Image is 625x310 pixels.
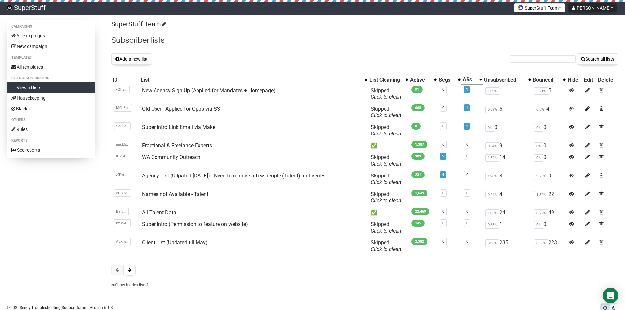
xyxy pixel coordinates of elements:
td: 241 [483,207,532,218]
a: 0 [466,191,468,195]
a: 0 [466,173,468,177]
a: All Talent Data [142,209,176,216]
span: zfPyr.. [114,171,128,178]
td: 49 [531,207,566,218]
a: Click to clean [371,161,401,167]
a: 0 [442,87,444,92]
h2: Subscriber lists [111,34,618,46]
a: 0 [442,209,444,214]
span: lO2Si.. [114,153,129,160]
a: All campaigns [7,31,95,41]
span: Skipped [371,221,401,234]
span: 0 [411,123,421,130]
a: New campaign [7,41,95,52]
div: Unsubscribed [484,77,525,83]
div: Active [410,77,431,83]
span: M0hBp.. [114,104,132,112]
a: 1 [466,106,468,110]
div: List Cleaning [369,77,402,83]
li: Lists & subscribers [7,74,95,82]
div: Bounced [533,77,560,83]
span: 909 [411,153,425,160]
span: 1,387 [411,141,427,148]
a: See reports [7,145,95,155]
td: 0 [531,140,566,152]
span: AEXnz.. [114,238,131,245]
li: Others [7,116,95,124]
span: 5.21% [534,87,548,95]
a: 0 [466,209,468,214]
td: 1 [483,85,532,103]
span: 1.09% [485,87,499,95]
a: 0 [466,221,468,225]
a: Click to clean [371,94,401,100]
a: 0 [442,106,444,110]
span: 91 [411,86,423,93]
th: Active: No sort applied, activate to apply an ascending sort [409,75,437,85]
span: Skipped [371,124,401,137]
th: Segs: No sort applied, activate to apply an ascending sort [437,75,461,85]
td: 4 [483,188,532,207]
td: 235 [483,237,532,255]
td: ✅ [368,140,409,152]
td: 6 [483,103,532,121]
span: 1.32% [534,191,548,198]
a: Super Intro Link Email via Make [142,124,215,130]
th: Edit: No sort applied, sorting is disabled [583,75,597,85]
a: Show hidden lists? [111,283,148,287]
a: Click to clean [371,131,401,137]
a: 5 [442,154,444,158]
span: 8.56% [534,239,548,247]
li: Reports [7,137,95,145]
a: Support forum [62,305,88,310]
td: 0 [531,218,566,237]
a: 4 [442,173,444,177]
a: SuperStuff Team [111,20,165,28]
a: WA Community Outreach [142,154,200,160]
a: Troubleshooting [31,305,61,310]
th: Delete: No sort applied, sorting is disabled [597,75,618,85]
span: 0.6% [534,106,546,113]
a: Agency List (Udpated [DATE]) - Need to remove a few people (Talent) and verify [142,173,324,179]
div: Segs [439,77,455,83]
span: 1.52% [485,154,499,162]
a: Click to clean [371,197,401,204]
a: 0 [442,191,444,195]
img: favicons [518,5,523,10]
a: View all lists [7,82,95,93]
span: Skipped [371,154,401,167]
span: 1.28% [485,173,499,180]
td: 223 [531,237,566,255]
span: 0.22% [534,209,548,217]
a: 0 [442,221,444,225]
span: 0.64% [485,142,499,150]
span: 1,649 [411,190,427,196]
span: yQhsi.. [114,86,130,93]
th: List: No sort applied, activate to apply an ascending sort [139,75,368,85]
a: All templates [7,62,95,72]
a: 0 [466,239,468,244]
span: 0% [485,124,494,132]
a: Sendy [20,305,31,310]
a: 0 [466,154,468,158]
span: Skipped [371,191,401,204]
td: 9 [531,170,566,188]
div: Edit [584,77,595,83]
div: List [141,77,362,83]
th: Bounced: No sort applied, activate to apply an ascending sort [531,75,566,85]
td: 3 [483,170,532,188]
span: 0.68% [485,221,499,229]
span: kzU5A.. [114,219,131,227]
td: 1 [483,218,532,237]
li: Campaigns [7,23,95,31]
span: Skipped [371,106,401,118]
span: 231 [411,171,425,178]
button: Add a new list [111,53,152,65]
span: 2,382 [411,238,427,245]
a: Click to clean [371,246,401,252]
a: Click to clean [371,112,401,118]
button: Search all lists [577,53,618,65]
a: Housekeeping [7,93,95,103]
span: 0% [534,142,543,150]
div: ID [113,77,138,83]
